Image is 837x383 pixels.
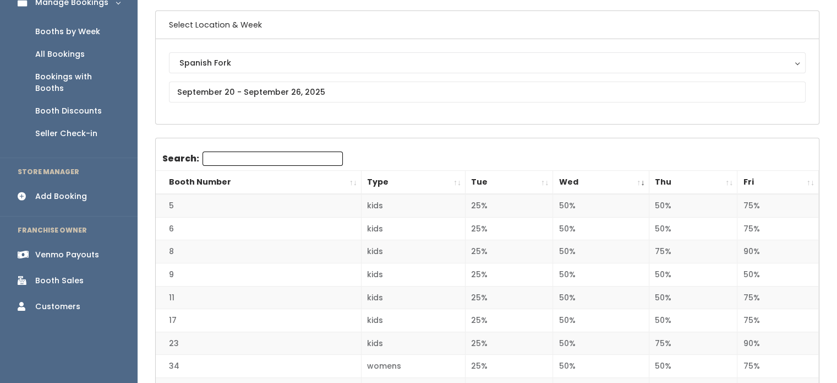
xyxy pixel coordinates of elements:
button: Spanish Fork [169,52,806,73]
td: 50% [553,309,649,332]
td: kids [362,240,466,263]
td: 8 [156,240,362,263]
td: 34 [156,355,362,378]
div: Venmo Payouts [35,249,99,261]
td: 25% [466,240,553,263]
div: Booths by Week [35,26,100,37]
td: 25% [466,355,553,378]
td: 50% [553,355,649,378]
div: Add Booking [35,191,87,202]
td: kids [362,263,466,287]
th: Tue: activate to sort column ascending [466,171,553,195]
td: 50% [649,263,737,287]
td: 50% [553,286,649,309]
td: 50% [553,263,649,287]
td: kids [362,332,466,355]
td: 50% [737,263,819,287]
td: 75% [649,240,737,263]
td: 9 [156,263,362,287]
div: Booth Sales [35,275,84,287]
td: 75% [649,332,737,355]
div: Seller Check-in [35,128,97,139]
td: 75% [737,309,819,332]
td: 75% [737,355,819,378]
td: 25% [466,309,553,332]
td: 25% [466,217,553,240]
td: 25% [466,332,553,355]
td: 50% [649,194,737,217]
td: 50% [553,332,649,355]
td: 75% [737,194,819,217]
div: Booth Discounts [35,105,102,117]
label: Search: [162,152,343,166]
td: 50% [649,355,737,378]
td: 23 [156,332,362,355]
td: 25% [466,194,553,217]
th: Wed: activate to sort column ascending [553,171,649,195]
th: Fri: activate to sort column ascending [737,171,819,195]
div: All Bookings [35,48,85,60]
td: womens [362,355,466,378]
th: Thu: activate to sort column ascending [649,171,737,195]
div: Customers [35,301,80,312]
td: 6 [156,217,362,240]
td: 25% [466,286,553,309]
td: 50% [649,309,737,332]
td: 90% [737,240,819,263]
td: 50% [649,217,737,240]
td: 5 [156,194,362,217]
td: 75% [737,286,819,309]
td: 11 [156,286,362,309]
td: 17 [156,309,362,332]
td: kids [362,286,466,309]
th: Type: activate to sort column ascending [362,171,466,195]
td: 25% [466,263,553,287]
td: kids [362,217,466,240]
td: 90% [737,332,819,355]
div: Spanish Fork [179,57,795,69]
td: 50% [553,194,649,217]
td: 50% [649,286,737,309]
div: Bookings with Booths [35,71,120,94]
td: 75% [737,217,819,240]
td: 50% [553,240,649,263]
h6: Select Location & Week [156,11,819,39]
td: kids [362,309,466,332]
td: 50% [553,217,649,240]
input: Search: [203,152,343,166]
td: kids [362,194,466,217]
th: Booth Number: activate to sort column ascending [156,171,362,195]
input: September 20 - September 26, 2025 [169,82,806,103]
